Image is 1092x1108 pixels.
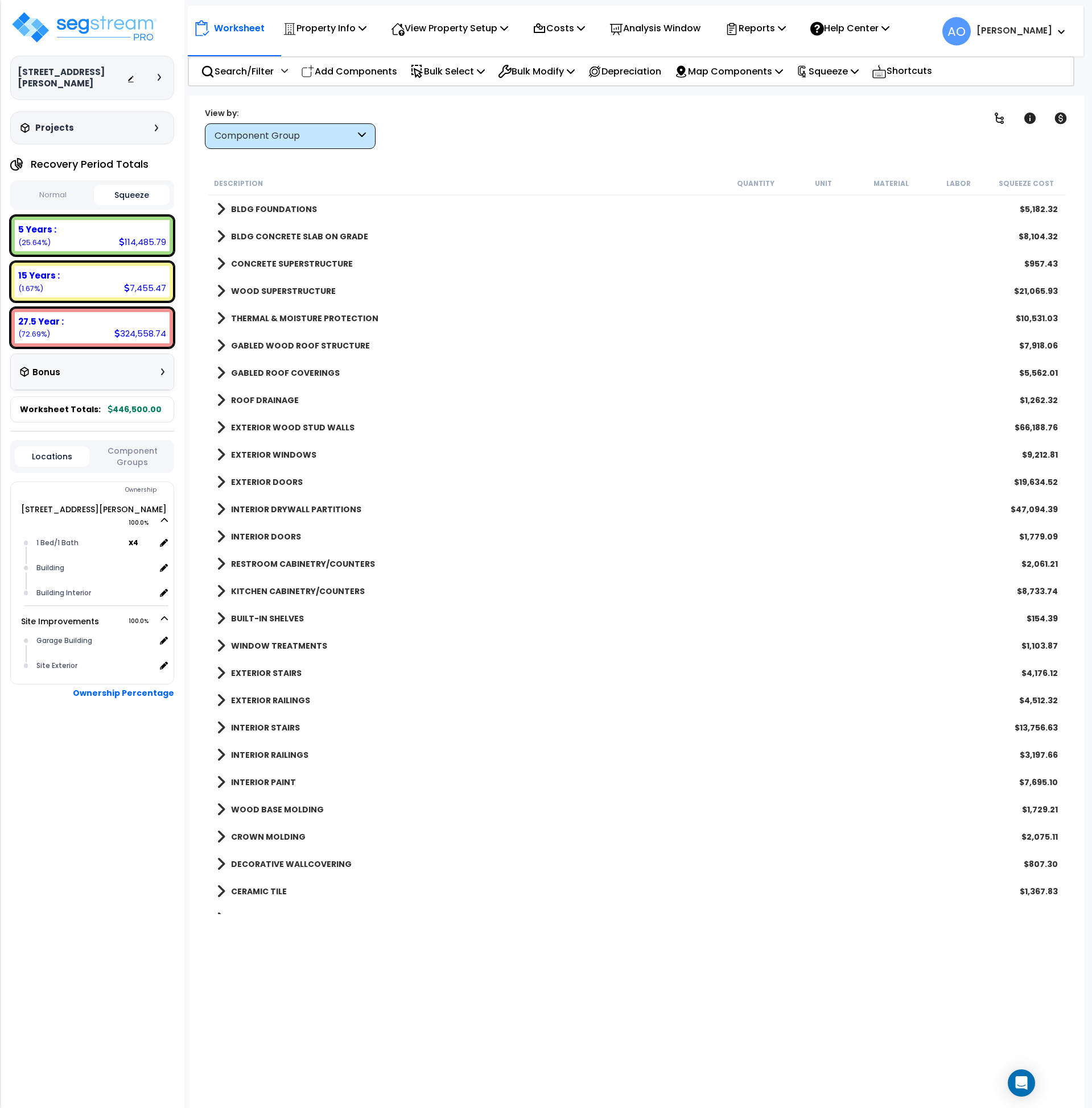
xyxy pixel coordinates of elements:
[20,404,101,415] span: Worksheet Totals:
[796,64,859,79] p: Squeeze
[1021,640,1057,651] div: $1,103.87
[21,616,99,627] a: Site Improvements 100.0%
[21,504,167,515] a: [STREET_ADDRESS][PERSON_NAME] 100.0%
[231,777,296,788] b: INTERIOR PAINT
[609,20,700,36] p: Analysis Window
[1015,913,1057,924] div: $21,003.12
[124,282,166,294] div: 7,455.47
[1014,422,1057,433] div: $66,188.76
[95,445,170,468] button: Component Groups
[1019,777,1057,788] div: $7,695.10
[94,185,170,205] button: Squeeze
[1021,831,1057,843] div: $2,075.11
[35,122,74,134] h3: Projects
[1019,749,1057,761] div: $3,197.66
[231,558,375,570] b: RESTROOM CABINETRY/COUNTERS
[231,640,327,651] b: WINDOW TREATMENTS
[18,284,43,293] small: (1.67%)
[410,64,485,79] p: Bulk Select
[999,179,1054,188] small: Squeeze Cost
[533,20,585,36] p: Costs
[231,695,310,706] b: EXTERIOR RAILINGS
[725,20,786,36] p: Reports
[295,58,403,85] div: Add Components
[283,20,366,36] p: Property Info
[1013,285,1057,297] div: $21,065.93
[231,231,368,242] b: BLDG CONCRETE SLAB ON GRADE
[1024,258,1057,269] div: $957.43
[231,667,302,679] b: EXTERIOR STAIRS
[231,858,352,870] b: DECORATIVE WALLCOVERING
[815,179,832,188] small: Unit
[1014,722,1057,733] div: $13,756.63
[737,179,774,188] small: Quantity
[215,130,355,143] div: Component Group
[231,340,370,351] b: GABLED WOOD ROOF STRUCTURE
[872,63,932,80] p: Shortcuts
[674,64,783,79] p: Map Components
[129,537,138,548] b: x
[1015,313,1057,324] div: $10,531.03
[18,269,60,281] b: 15 Years :
[231,449,316,460] b: EXTERIOR WINDOWS
[15,185,91,205] button: Normal
[810,20,889,36] p: Help Center
[1019,367,1057,379] div: $5,562.01
[942,17,971,45] span: AO
[498,64,575,79] p: Bulk Modify
[133,538,138,547] small: 4
[10,10,158,44] img: logo_pro_r.png
[231,722,300,733] b: INTERIOR STAIRS
[129,516,159,530] span: 100.0%
[31,159,149,170] h4: Recovery Period Totals
[946,179,971,188] small: Labor
[231,831,306,843] b: CROWN MOLDING
[201,64,274,79] p: Search/Filter
[34,536,129,550] div: 1 Bed/1 Bath
[34,561,155,575] div: Building
[866,57,938,85] div: Shortcuts
[1021,449,1057,460] div: $9,212.81
[231,586,365,597] b: KITCHEN CABINETRY/COUNTERS
[582,58,667,85] div: Depreciation
[108,404,162,415] span: 446,500.00
[231,913,304,924] b: WOOD FLOORING
[1019,886,1057,897] div: $1,367.83
[1008,1069,1035,1097] div: Open Intercom Messenger
[15,446,89,467] button: Locations
[231,422,355,433] b: EXTERIOR WOOD STUD WALLS
[231,804,324,815] b: WOOD BASE MOLDING
[18,316,64,327] b: 27.5 Year :
[1013,476,1057,488] div: $19,634.52
[129,615,159,628] span: 100.0%
[1016,586,1057,597] div: $8,733.74
[18,329,50,339] small: (72.69%)
[391,20,508,36] p: View Property Setup
[32,368,60,377] h3: Bonus
[1021,558,1057,570] div: $2,061.21
[231,531,301,542] b: INTERIOR DOORS
[214,20,265,36] p: Worksheet
[1019,340,1057,351] div: $7,918.06
[1021,804,1057,815] div: $1,729.21
[1026,613,1057,624] div: $154.39
[231,204,317,215] b: BLDG FOUNDATIONS
[1019,531,1057,542] div: $1,779.09
[214,179,263,188] small: Description
[873,179,909,188] small: Material
[18,67,127,89] h3: [STREET_ADDRESS][PERSON_NAME]
[231,476,303,488] b: EXTERIOR DOORS
[231,749,308,761] b: INTERIOR RAILINGS
[231,313,378,324] b: THERMAL & MOISTURE PROTECTION
[1021,667,1057,679] div: $4,176.12
[231,504,361,515] b: INTERIOR DRYWALL PARTITIONS
[588,64,661,79] p: Depreciation
[34,659,155,673] div: Site Exterior
[34,634,155,648] div: Garage Building
[114,327,166,339] div: 324,558.74
[1018,231,1057,242] div: $8,104.32
[34,586,155,600] div: Building Interior
[976,24,1052,36] b: [PERSON_NAME]
[119,236,166,248] div: 114,485.79
[34,483,174,497] div: Ownership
